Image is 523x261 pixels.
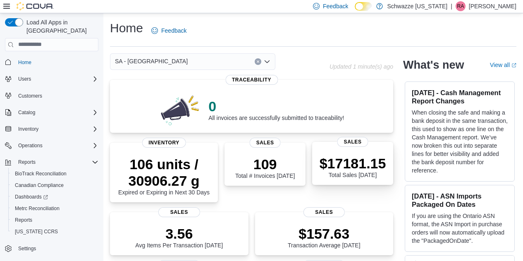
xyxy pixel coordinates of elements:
button: Home [2,56,102,68]
p: 109 [235,156,295,172]
span: Dashboards [12,192,98,202]
h1: Home [110,20,143,36]
p: | [451,1,452,11]
span: Home [15,57,98,67]
button: Reports [15,157,39,167]
a: Canadian Compliance [12,180,67,190]
button: Open list of options [264,58,270,65]
button: Operations [2,140,102,151]
span: Sales [158,207,200,217]
div: Avg Items Per Transaction [DATE] [135,225,223,249]
span: Washington CCRS [12,227,98,237]
span: [US_STATE] CCRS [15,228,58,235]
img: Cova [17,2,54,10]
span: Catalog [18,109,35,116]
a: Settings [15,244,39,254]
a: View allExternal link [490,62,516,68]
button: Customers [2,90,102,102]
span: BioTrack Reconciliation [12,169,98,179]
a: [US_STATE] CCRS [12,227,61,237]
span: Canadian Compliance [15,182,64,189]
span: Operations [18,142,43,149]
div: Ryan Alexzander Broome [456,1,466,11]
p: $17181.15 [320,155,386,172]
input: Dark Mode [355,2,372,11]
p: 106 units / 30906.27 g [117,156,211,189]
span: Reports [12,215,98,225]
p: Schwazze [US_STATE] [387,1,447,11]
span: Users [15,74,98,84]
span: Dashboards [15,194,48,200]
p: [PERSON_NAME] [469,1,516,11]
button: Users [15,74,34,84]
p: 0 [208,98,344,115]
div: Total Sales [DATE] [320,155,386,178]
img: 0 [159,93,202,126]
div: All invoices are successfully submitted to traceability! [208,98,344,121]
a: Dashboards [12,192,51,202]
button: Operations [15,141,46,151]
a: Feedback [148,22,190,39]
a: Metrc Reconciliation [12,204,63,213]
span: Feedback [161,26,186,35]
span: Operations [15,141,98,151]
button: Catalog [2,107,102,118]
span: Users [18,76,31,82]
span: Customers [18,93,42,99]
span: Metrc Reconciliation [12,204,98,213]
p: Updated 1 minute(s) ago [330,63,393,70]
div: Total # Invoices [DATE] [235,156,295,179]
h3: [DATE] - ASN Imports Packaged On Dates [412,192,508,208]
span: Home [18,59,31,66]
button: BioTrack Reconciliation [8,168,102,180]
span: Settings [18,245,36,252]
p: $157.63 [288,225,361,242]
span: Sales [250,138,281,148]
span: Customers [15,91,98,101]
span: RA [457,1,464,11]
span: Traceability [225,75,278,85]
button: Metrc Reconciliation [8,203,102,214]
button: Users [2,73,102,85]
span: Catalog [15,108,98,117]
button: Settings [2,242,102,254]
a: BioTrack Reconciliation [12,169,70,179]
a: Customers [15,91,45,101]
span: Load All Apps in [GEOGRAPHIC_DATA] [23,18,98,35]
h2: What's new [403,58,464,72]
button: Clear input [255,58,261,65]
div: Transaction Average [DATE] [288,225,361,249]
span: SA - [GEOGRAPHIC_DATA] [115,56,188,66]
span: Reports [18,159,36,165]
a: Dashboards [8,191,102,203]
span: Sales [303,207,345,217]
button: [US_STATE] CCRS [8,226,102,237]
p: If you are using the Ontario ASN format, the ASN Import in purchase orders will now automatically... [412,212,508,245]
button: Inventory [15,124,42,134]
button: Canadian Compliance [8,180,102,191]
button: Inventory [2,123,102,135]
button: Reports [2,156,102,168]
span: Sales [337,137,368,147]
span: Inventory [18,126,38,132]
span: Inventory [142,138,186,148]
span: Canadian Compliance [12,180,98,190]
span: BioTrack Reconciliation [15,170,67,177]
span: Feedback [323,2,348,10]
p: When closing the safe and making a bank deposit in the same transaction, this used to show as one... [412,108,508,175]
span: Reports [15,217,32,223]
button: Reports [8,214,102,226]
span: Inventory [15,124,98,134]
h3: [DATE] - Cash Management Report Changes [412,89,508,105]
span: Reports [15,157,98,167]
span: Settings [15,243,98,254]
a: Home [15,57,35,67]
svg: External link [511,63,516,68]
div: Expired or Expiring in Next 30 Days [117,156,211,196]
button: Catalog [15,108,38,117]
span: Metrc Reconciliation [15,205,60,212]
a: Reports [12,215,36,225]
p: 3.56 [135,225,223,242]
